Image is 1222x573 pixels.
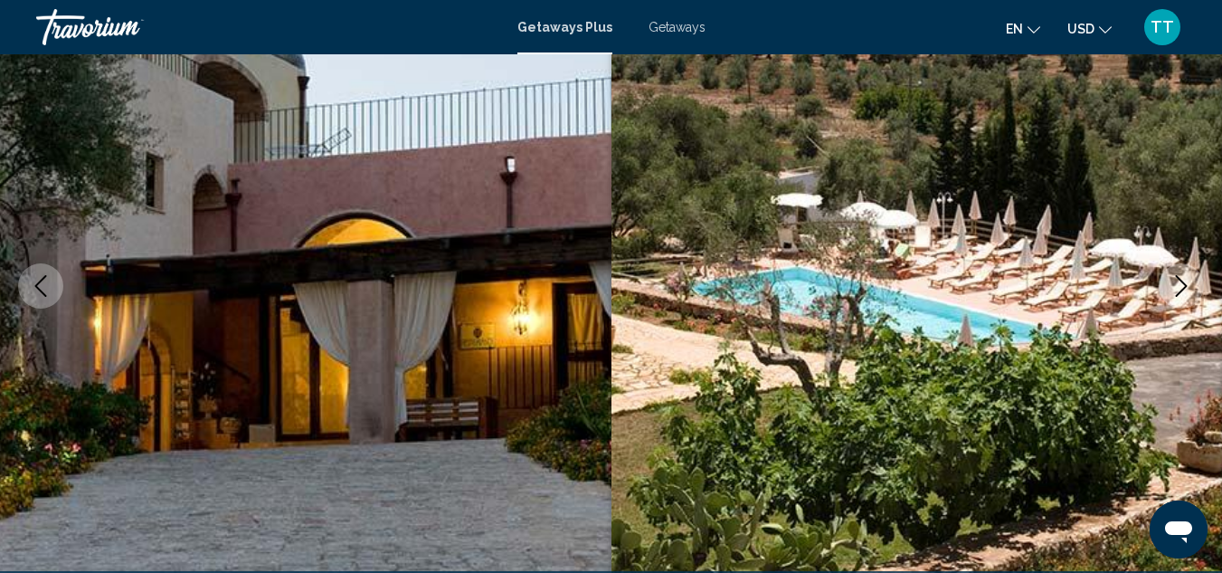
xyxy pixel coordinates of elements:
[1006,15,1040,42] button: Change language
[18,263,63,309] button: Previous image
[1150,501,1208,559] iframe: Button to launch messaging window
[1067,22,1094,36] span: USD
[1067,15,1112,42] button: Change currency
[649,20,706,34] a: Getaways
[1139,8,1186,46] button: User Menu
[517,20,612,34] a: Getaways Plus
[36,9,499,45] a: Travorium
[1006,22,1023,36] span: en
[1159,263,1204,309] button: Next image
[1151,18,1174,36] span: TT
